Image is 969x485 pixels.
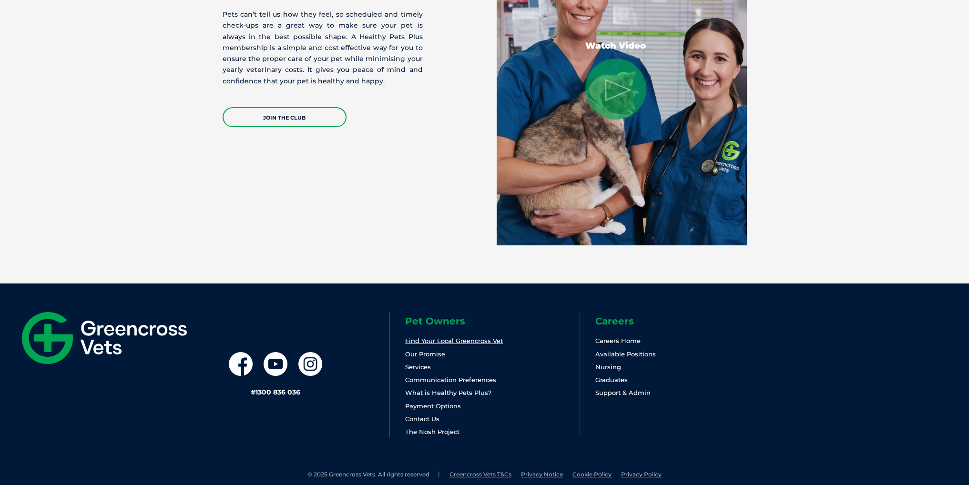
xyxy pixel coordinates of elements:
[449,471,511,478] a: Greencross Vets T&Cs
[595,389,651,396] a: Support & Admin
[405,402,461,410] a: Payment Options
[307,471,440,479] li: © 2025 Greencross Vets. All rights reserved
[521,471,563,478] a: Privacy Notice
[405,415,439,423] a: Contact Us
[405,350,445,358] a: Our Promise
[405,337,503,344] a: Find Your Local Greencross Vet
[595,350,656,358] a: Available Positions
[251,388,255,396] span: #
[595,337,641,344] a: Careers Home
[223,9,423,87] p: Pets can’t tell us how they feel, so scheduled and timely check-ups are a great way to make sure ...
[405,428,459,435] a: The Nosh Project
[572,471,612,478] a: Cookie Policy
[595,376,628,384] a: Graduates
[405,389,491,396] a: What is Healthy Pets Plus?
[595,316,770,326] h6: Careers
[251,388,300,396] a: #1300 836 036
[585,41,646,50] p: Watch Video
[223,107,347,127] a: JOIN THE CLUB
[595,363,621,371] a: Nursing
[405,376,496,384] a: Communication Preferences
[405,316,580,326] h6: Pet Owners
[405,363,431,371] a: Services
[621,471,662,478] a: Privacy Policy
